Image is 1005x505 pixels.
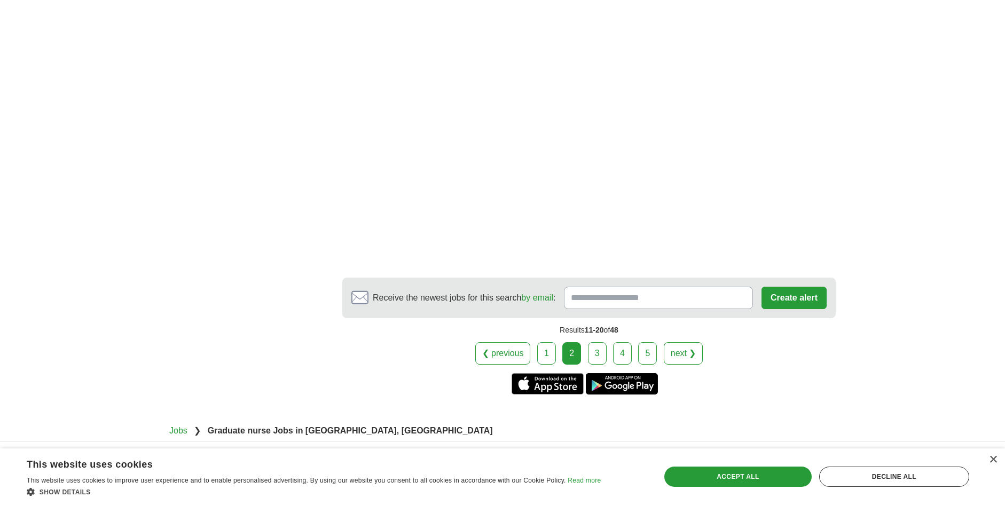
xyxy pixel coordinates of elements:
a: Read more, opens a new window [568,477,601,484]
span: 48 [610,326,618,334]
span: Show details [40,488,91,496]
div: Decline all [819,467,969,487]
span: This website uses cookies to improve user experience and to enable personalised advertising. By u... [27,477,566,484]
div: 2 [562,342,581,365]
a: 3 [588,342,607,365]
a: ❮ previous [475,342,531,365]
a: by email [521,293,553,302]
div: Close [989,456,997,464]
a: 4 [613,342,632,365]
strong: Graduate nurse Jobs in [GEOGRAPHIC_DATA], [GEOGRAPHIC_DATA] [208,426,493,435]
span: 11-20 [585,326,604,334]
a: 5 [638,342,657,365]
div: Show details [27,486,601,497]
a: next ❯ [664,342,703,365]
span: Receive the newest jobs for this search : [373,291,555,304]
div: This website uses cookies [27,455,574,471]
span: ❯ [194,426,201,435]
a: 1 [537,342,556,365]
a: Jobs [169,426,187,435]
div: Results of [342,318,836,342]
button: Create alert [761,287,827,309]
a: Get the Android app [586,373,658,394]
div: Accept all [664,467,812,487]
a: Get the iPhone app [512,373,584,394]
